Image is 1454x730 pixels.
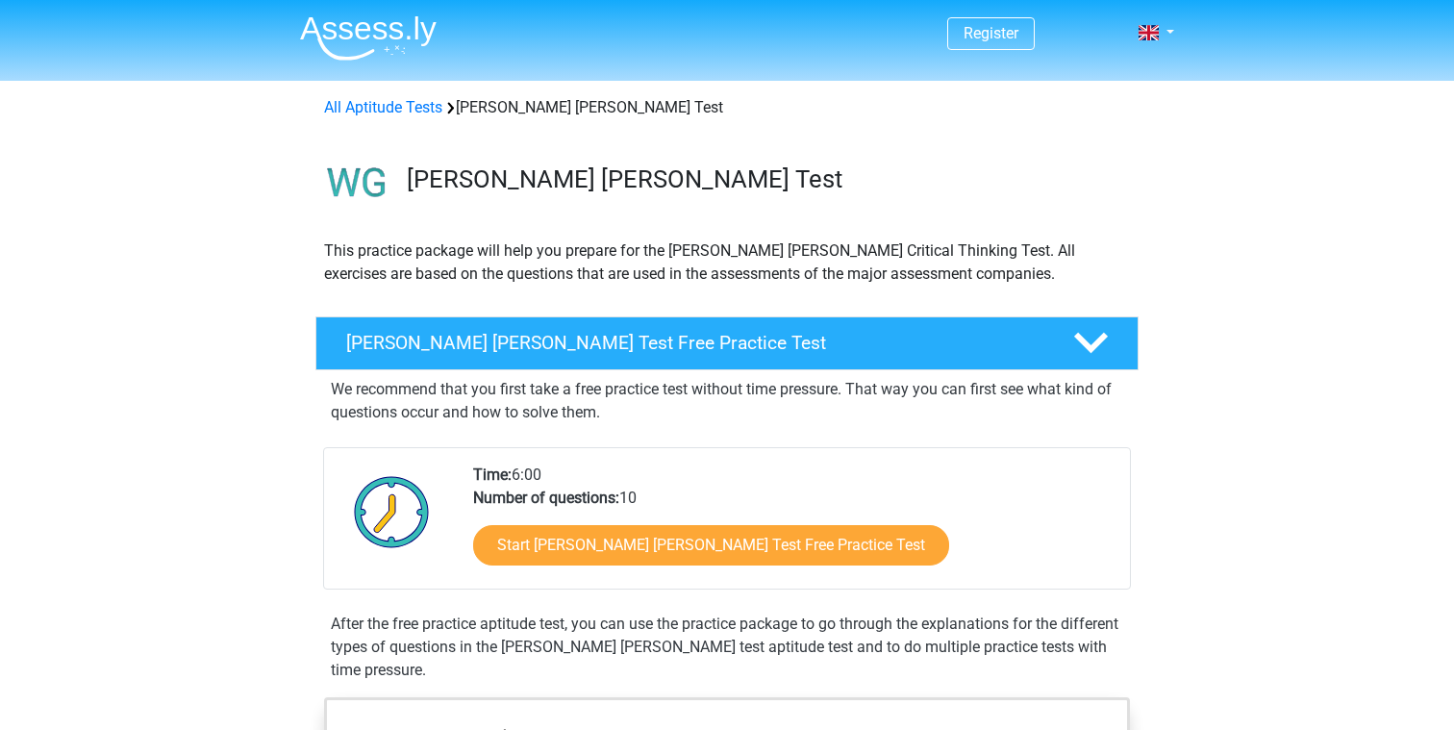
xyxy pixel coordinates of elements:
h3: [PERSON_NAME] [PERSON_NAME] Test [407,164,1123,194]
img: Clock [343,464,440,560]
div: [PERSON_NAME] [PERSON_NAME] Test [316,96,1138,119]
a: Register [964,24,1018,42]
img: watson glaser test [316,142,398,224]
a: All Aptitude Tests [324,98,442,116]
div: 6:00 10 [459,464,1129,589]
b: Number of questions: [473,489,619,507]
p: We recommend that you first take a free practice test without time pressure. That way you can fir... [331,378,1123,424]
img: Assessly [300,15,437,61]
a: Start [PERSON_NAME] [PERSON_NAME] Test Free Practice Test [473,525,949,566]
p: This practice package will help you prepare for the [PERSON_NAME] [PERSON_NAME] Critical Thinking... [324,239,1130,286]
h4: [PERSON_NAME] [PERSON_NAME] Test Free Practice Test [346,332,1042,354]
div: After the free practice aptitude test, you can use the practice package to go through the explana... [323,613,1131,682]
b: Time: [473,466,512,484]
a: [PERSON_NAME] [PERSON_NAME] Test Free Practice Test [308,316,1146,370]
